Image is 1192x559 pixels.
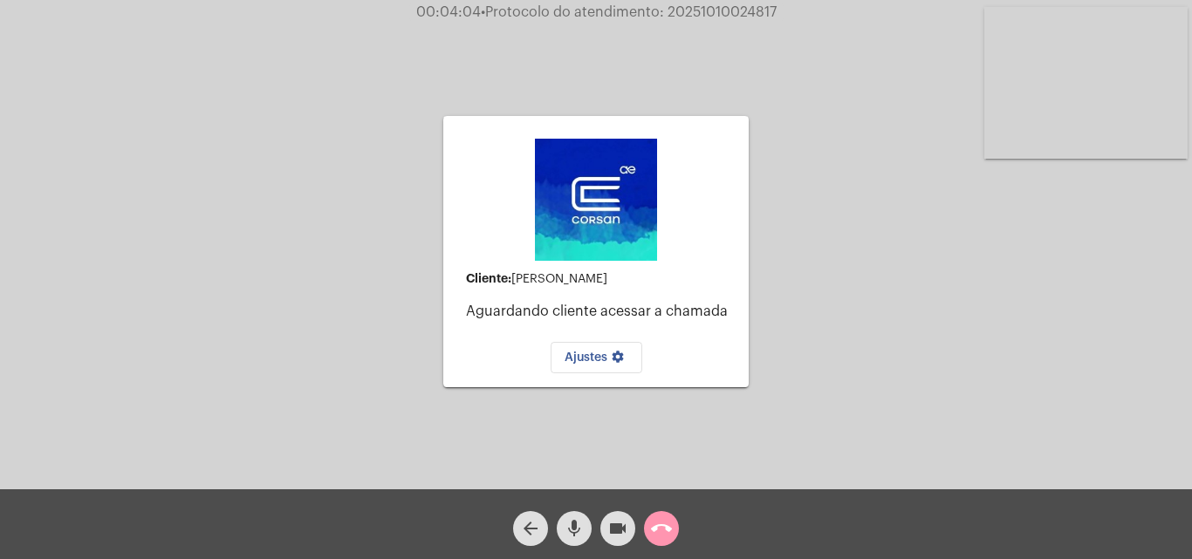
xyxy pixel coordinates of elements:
span: Protocolo do atendimento: 20251010024817 [481,5,777,19]
mat-icon: arrow_back [520,518,541,539]
strong: Cliente: [466,272,511,284]
p: Aguardando cliente acessar a chamada [466,303,735,319]
mat-icon: mic [564,518,585,539]
span: 00:04:04 [416,5,481,19]
span: • [481,5,485,19]
img: d4669ae0-8c07-2337-4f67-34b0df7f5ae4.jpeg [535,139,657,261]
mat-icon: videocam [607,518,628,539]
span: Ajustes [565,351,628,364]
div: [PERSON_NAME] [466,272,735,286]
button: Ajustes [551,342,642,373]
mat-icon: settings [607,350,628,371]
mat-icon: call_end [651,518,672,539]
